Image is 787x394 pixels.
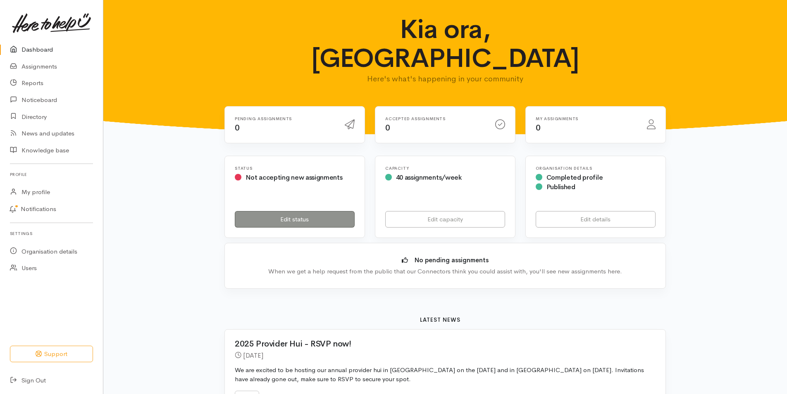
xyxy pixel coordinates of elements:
[235,116,335,121] h6: Pending assignments
[536,166,656,171] h6: Organisation Details
[396,173,462,182] span: 40 assignments/week
[385,123,390,133] span: 0
[415,256,489,264] b: No pending assignments
[10,169,93,180] h6: Profile
[385,166,505,171] h6: Capacity
[420,316,460,323] b: Latest news
[536,123,541,133] span: 0
[235,339,646,349] h2: 2025 Provider Hui - RSVP now!
[243,351,263,360] time: [DATE]
[246,173,343,182] span: Not accepting new assignments
[235,211,355,228] a: Edit status
[10,346,93,363] button: Support
[284,73,606,85] p: Here's what's happening in your community
[284,15,606,73] h1: Kia ora, [GEOGRAPHIC_DATA]
[235,123,240,133] span: 0
[10,228,93,239] h6: Settings
[546,173,603,182] span: Completed profile
[536,211,656,228] a: Edit details
[235,366,656,384] p: We are excited to be hosting our annual provider hui in [GEOGRAPHIC_DATA] on the [DATE] and in [G...
[536,116,637,121] h6: My assignments
[546,183,575,191] span: Published
[237,267,653,276] div: When we get a help request from the public that our Connectors think you could assist with, you'l...
[235,166,355,171] h6: Status
[385,116,485,121] h6: Accepted assignments
[385,211,505,228] a: Edit capacity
